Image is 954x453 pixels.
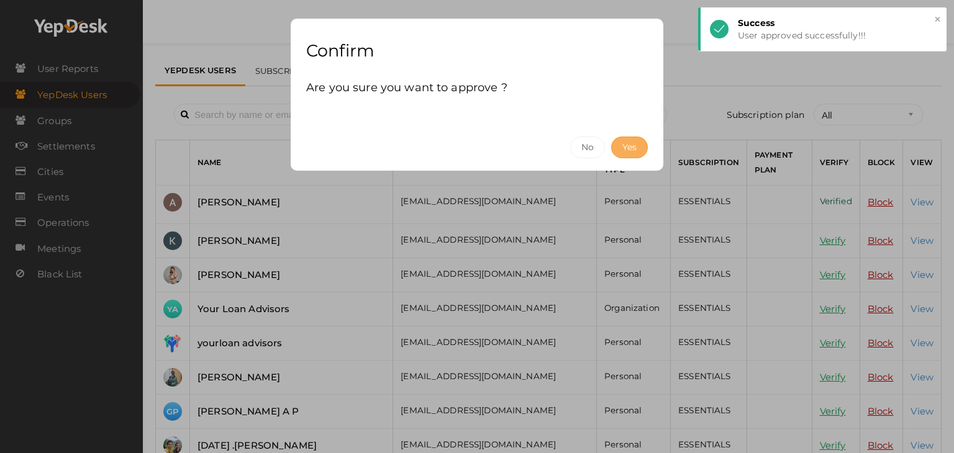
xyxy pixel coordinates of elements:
[306,68,648,109] div: Are you sure you want to approve ?
[738,29,937,42] div: User approved successfully!!!
[934,12,942,27] button: ×
[611,137,648,158] button: Yes
[738,17,937,29] div: Success
[570,137,605,158] button: No
[306,34,648,68] h3: Confirm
